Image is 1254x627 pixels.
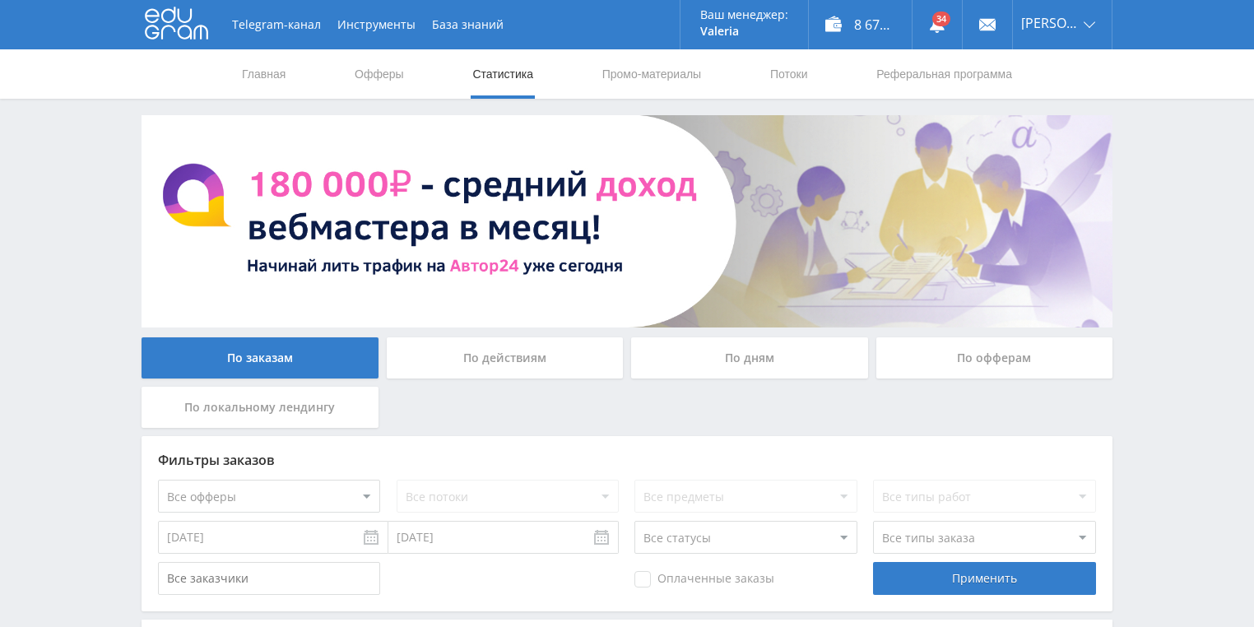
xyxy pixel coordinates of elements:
[158,562,380,595] input: Все заказчики
[240,49,287,99] a: Главная
[873,562,1095,595] div: Применить
[769,49,810,99] a: Потоки
[700,25,788,38] p: Valeria
[142,337,379,379] div: По заказам
[700,8,788,21] p: Ваш менеджер:
[876,337,1113,379] div: По офферам
[471,49,535,99] a: Статистика
[634,571,774,588] span: Оплаченные заказы
[1021,16,1079,30] span: [PERSON_NAME]
[601,49,703,99] a: Промо-материалы
[353,49,406,99] a: Офферы
[387,337,624,379] div: По действиям
[631,337,868,379] div: По дням
[142,115,1112,327] img: BannerAvtor24
[142,387,379,428] div: По локальному лендингу
[875,49,1014,99] a: Реферальная программа
[158,453,1096,467] div: Фильтры заказов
